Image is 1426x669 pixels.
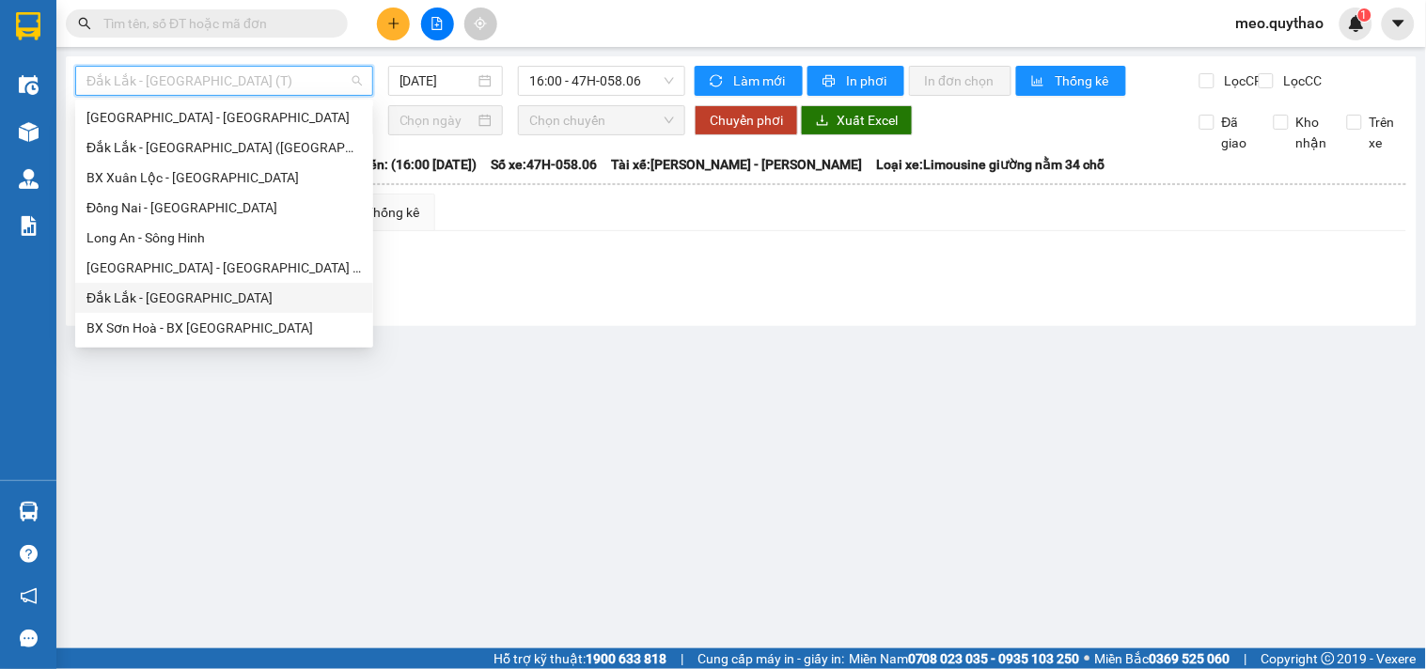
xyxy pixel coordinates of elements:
[366,202,419,223] div: Thống kê
[19,502,39,521] img: warehouse-icon
[75,102,373,132] div: Tây Ninh - Đắk Lắk
[19,122,39,142] img: warehouse-icon
[1382,8,1415,40] button: caret-down
[19,216,39,236] img: solution-icon
[161,16,352,61] div: Văn Phòng [GEOGRAPHIC_DATA]
[681,648,683,669] span: |
[86,227,362,248] div: Long An - Sông Hinh
[86,288,362,308] div: Đắk Lắk - [GEOGRAPHIC_DATA]
[86,167,362,188] div: BX Xuân Lộc - [GEOGRAPHIC_DATA]
[421,8,454,40] button: file-add
[909,66,1011,96] button: In đơn chọn
[1217,70,1266,91] span: Lọc CR
[75,132,373,163] div: Đắk Lắk - Sài Gòn (BXMT)
[733,70,788,91] span: Làm mới
[491,154,597,175] span: Số xe: 47H-058.06
[19,169,39,189] img: warehouse-icon
[1348,15,1365,32] img: icon-new-feature
[16,16,148,61] div: VP Đắk Lắk
[86,257,362,278] div: [GEOGRAPHIC_DATA] - [GEOGRAPHIC_DATA] ([GEOGRAPHIC_DATA] - [GEOGRAPHIC_DATA] cũ)
[16,132,352,179] div: Tên hàng: 1 BỊCH MÀU VÀNG ( : 1 )
[846,70,889,91] span: In phơi
[1277,70,1325,91] span: Lọc CC
[697,648,844,669] span: Cung cấp máy in - giấy in:
[1362,112,1407,153] span: Trên xe
[86,318,362,338] div: BX Sơn Hoà - BX [GEOGRAPHIC_DATA]
[1245,648,1247,669] span: |
[75,193,373,223] div: Đồng Nai - Đắk Lắk
[377,8,410,40] button: plus
[695,66,803,96] button: syncLàm mới
[1085,655,1090,662] span: ⚪️
[876,154,1105,175] span: Loại xe: Limousine giường nằm 34 chỗ
[75,223,373,253] div: Long An - Sông Hinh
[16,18,45,38] span: Gửi:
[801,105,913,135] button: downloadXuất Excel
[908,651,1080,666] strong: 0708 023 035 - 0935 103 250
[1150,651,1230,666] strong: 0369 525 060
[529,106,674,134] span: Chọn chuyến
[20,630,38,647] span: message
[400,110,476,131] input: Chọn ngày
[78,17,91,30] span: search
[161,61,352,87] div: 0768710355
[1055,70,1111,91] span: Thống kê
[75,253,373,283] div: Sài Gòn - Đắk Lắk (BXMT - BX Miền Đông cũ)
[86,137,362,158] div: Đắk Lắk - [GEOGRAPHIC_DATA] ([GEOGRAPHIC_DATA])
[103,13,325,34] input: Tìm tên, số ĐT hoặc mã đơn
[1322,652,1335,665] span: copyright
[611,154,862,175] span: Tài xế: [PERSON_NAME] - [PERSON_NAME]
[695,105,798,135] button: Chuyển phơi
[431,17,444,30] span: file-add
[1016,66,1126,96] button: bar-chartThống kê
[1214,112,1260,153] span: Đã giao
[529,67,674,95] span: 16:00 - 47H-058.06
[849,648,1080,669] span: Miền Nam
[16,61,148,87] div: 0877764401
[464,8,497,40] button: aim
[75,343,373,373] div: Sài Gòn - Đắk Lắk (BXMĐ mới)
[86,67,362,95] span: Đắk Lắk - Sài Gòn (T)
[1361,8,1368,22] span: 1
[86,107,362,128] div: [GEOGRAPHIC_DATA] - [GEOGRAPHIC_DATA]
[16,12,40,40] img: logo-vxr
[339,154,477,175] span: Chuyến: (16:00 [DATE])
[474,17,487,30] span: aim
[1390,15,1407,32] span: caret-down
[75,283,373,313] div: Đắk Lắk - Sài Gòn
[20,587,38,605] span: notification
[1031,74,1047,89] span: bar-chart
[75,313,373,343] div: BX Sơn Hoà - BX Xuân Lộc
[494,648,666,669] span: Hỗ trợ kỹ thuật:
[1289,112,1335,153] span: Kho nhận
[1358,8,1371,22] sup: 1
[586,651,666,666] strong: 1900 633 818
[19,75,39,95] img: warehouse-icon
[710,74,726,89] span: sync
[1221,11,1340,35] span: meo.quythao
[20,545,38,563] span: question-circle
[86,197,362,218] div: Đồng Nai - [GEOGRAPHIC_DATA]
[14,99,150,121] div: 40.000
[823,74,838,89] span: printer
[161,18,206,38] span: Nhận:
[400,70,476,91] input: 12/10/2025
[387,17,400,30] span: plus
[807,66,904,96] button: printerIn phơi
[1095,648,1230,669] span: Miền Bắc
[14,101,43,120] span: CR :
[75,163,373,193] div: BX Xuân Lộc - BX Sơn Hoà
